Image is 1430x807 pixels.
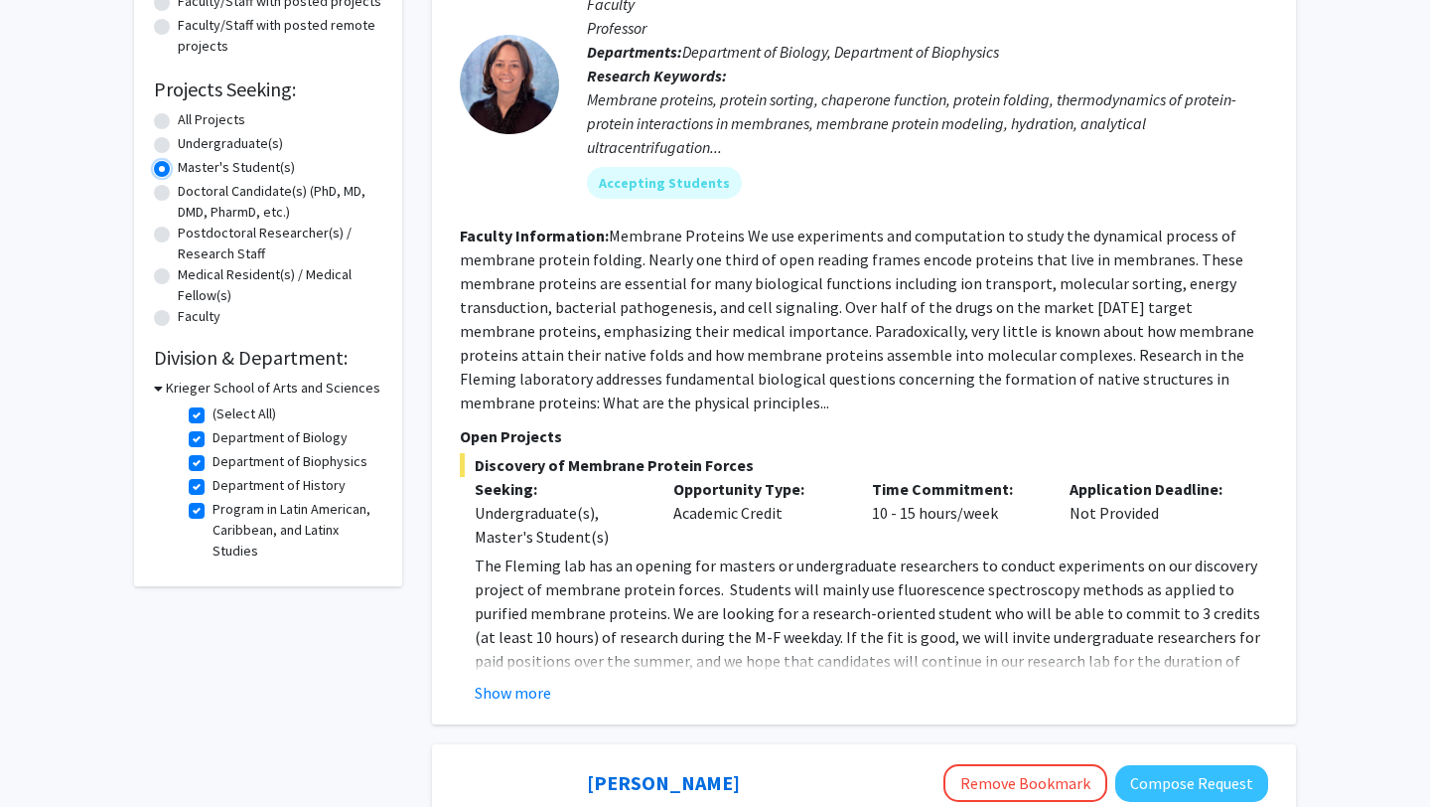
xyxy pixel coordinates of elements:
[213,475,346,496] label: Department of History
[460,226,609,245] b: Faculty Information:
[213,451,367,472] label: Department of Biophysics
[587,87,1268,159] div: Membrane proteins, protein sorting, chaperone function, protein folding, thermodynamics of protei...
[682,42,999,62] span: Department of Biology, Department of Biophysics
[1070,477,1238,501] p: Application Deadline:
[213,499,377,562] label: Program in Latin American, Caribbean, and Latinx Studies
[460,424,1268,448] p: Open Projects
[460,453,1268,477] span: Discovery of Membrane Protein Forces
[1115,765,1268,802] button: Compose Request to Casey Lurtz
[587,167,742,199] mat-chip: Accepting Students
[178,133,283,154] label: Undergraduate(s)
[178,306,220,327] label: Faculty
[857,477,1056,549] div: 10 - 15 hours/week
[658,477,857,549] div: Academic Credit
[178,181,382,223] label: Doctoral Candidate(s) (PhD, MD, DMD, PharmD, etc.)
[15,718,84,792] iframe: Chat
[475,501,643,549] div: Undergraduate(s), Master's Student(s)
[587,16,1268,40] p: Professor
[673,477,842,501] p: Opportunity Type:
[943,764,1107,802] button: Remove Bookmark
[154,78,382,101] h2: Projects Seeking:
[178,109,245,130] label: All Projects
[475,477,643,501] p: Seeking:
[1055,477,1253,549] div: Not Provided
[178,157,295,178] label: Master's Student(s)
[475,554,1268,721] p: The Fleming lab has an opening for masters or undergraduate researchers to conduct experiments on...
[475,681,551,705] button: Show more
[587,66,727,85] b: Research Keywords:
[166,378,380,399] h3: Krieger School of Arts and Sciences
[154,346,382,370] h2: Division & Department:
[178,264,382,306] label: Medical Resident(s) / Medical Fellow(s)
[587,770,740,795] a: [PERSON_NAME]
[460,226,1254,412] fg-read-more: Membrane Proteins We use experiments and computation to study the dynamical process of membrane p...
[213,403,276,424] label: (Select All)
[872,477,1041,501] p: Time Commitment:
[587,42,682,62] b: Departments:
[178,15,382,57] label: Faculty/Staff with posted remote projects
[213,427,348,448] label: Department of Biology
[178,223,382,264] label: Postdoctoral Researcher(s) / Research Staff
